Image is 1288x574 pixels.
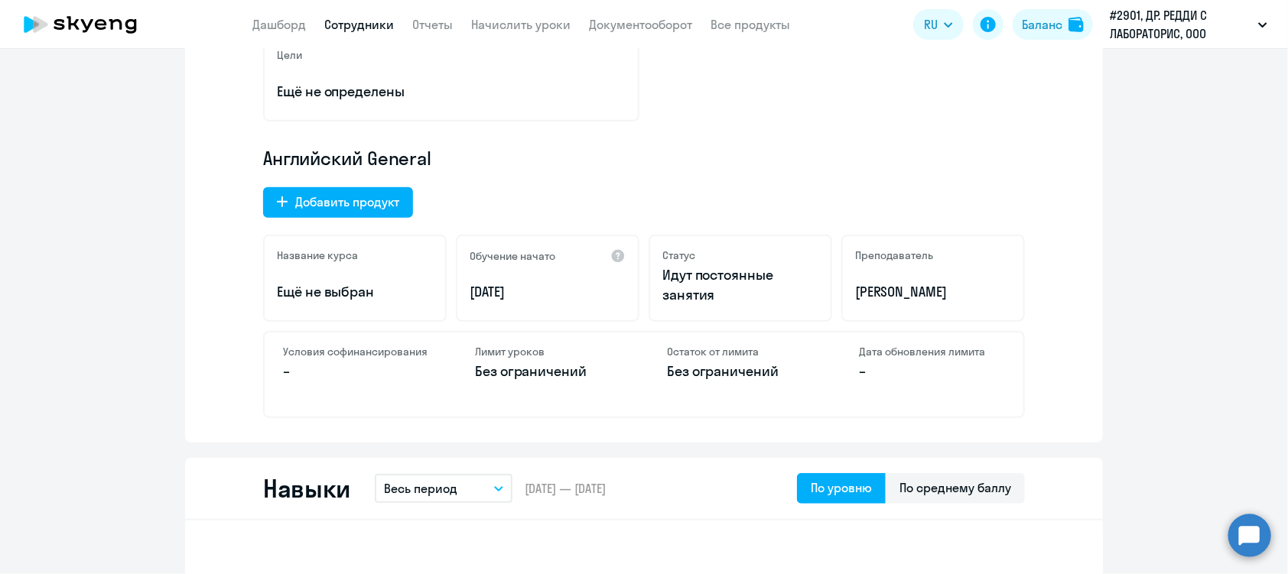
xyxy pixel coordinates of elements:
[667,362,813,381] p: Без ограничений
[589,17,692,32] a: Документооборот
[277,48,302,62] h5: Цели
[859,362,1005,381] p: –
[470,249,555,263] h5: Обучение начато
[263,473,350,504] h2: Навыки
[855,248,933,262] h5: Преподаватель
[1102,6,1275,43] button: #2901, ДР. РЕДДИ С ЛАБОРАТОРИС, ООО
[662,248,695,262] h5: Статус
[470,282,626,302] p: [DATE]
[471,17,571,32] a: Начислить уроки
[811,478,872,497] div: По уровню
[252,17,306,32] a: Дашборд
[475,345,621,358] h4: Лимит уроков
[263,187,413,218] button: Добавить продукт
[324,17,394,32] a: Сотрудники
[1068,17,1084,32] img: balance
[1022,15,1062,34] div: Баланс
[263,146,431,170] span: Английский General
[283,345,429,358] h4: Условия софинансирования
[711,17,790,32] a: Все продукты
[667,345,813,358] h4: Остаток от лимита
[283,362,429,381] p: –
[899,478,1011,497] div: По среднему баллу
[384,479,457,498] p: Весь период
[375,474,512,503] button: Весь период
[1013,9,1093,40] button: Балансbalance
[662,265,818,305] p: Идут постоянные занятия
[525,480,606,497] span: [DATE] — [DATE]
[859,345,1005,358] h4: Дата обновления лимита
[855,282,1011,302] p: [PERSON_NAME]
[412,17,453,32] a: Отчеты
[475,362,621,381] p: Без ограничений
[924,15,938,34] span: RU
[277,282,433,302] p: Ещё не выбран
[277,82,626,102] p: Ещё не определены
[295,193,399,211] div: Добавить продукт
[1110,6,1252,43] p: #2901, ДР. РЕДДИ С ЛАБОРАТОРИС, ООО
[913,9,964,40] button: RU
[277,248,358,262] h5: Название курса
